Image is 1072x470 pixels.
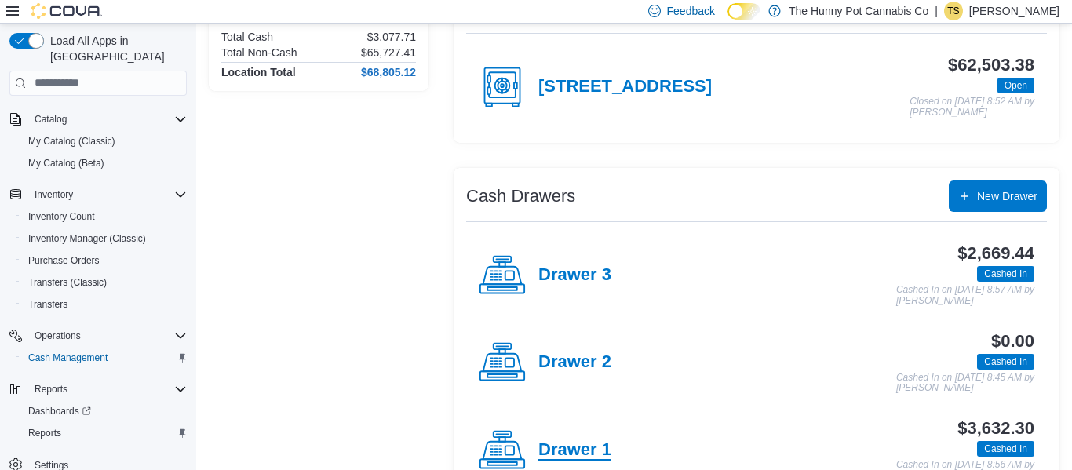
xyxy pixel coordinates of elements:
button: Cash Management [16,347,193,369]
span: Dashboards [22,402,187,421]
button: Inventory [3,184,193,206]
h6: Total Non-Cash [221,46,297,59]
span: Cashed In [984,442,1027,456]
span: Catalog [35,113,67,126]
a: My Catalog (Classic) [22,132,122,151]
span: Cashed In [977,266,1034,282]
button: Transfers (Classic) [16,271,193,293]
button: Reports [3,378,193,400]
button: Inventory Count [16,206,193,228]
span: Catalog [28,110,187,129]
span: Inventory Count [22,207,187,226]
span: Purchase Orders [28,254,100,267]
span: Inventory Count [28,210,95,223]
h3: $62,503.38 [948,56,1034,75]
span: Feedback [667,3,715,19]
button: My Catalog (Classic) [16,130,193,152]
h4: Drawer 3 [538,265,611,286]
a: Purchase Orders [22,251,106,270]
span: Cashed In [977,354,1034,370]
button: Purchase Orders [16,250,193,271]
span: Inventory Manager (Classic) [22,229,187,248]
a: My Catalog (Beta) [22,154,111,173]
span: TS [947,2,959,20]
a: Dashboards [22,402,97,421]
a: Reports [22,424,67,443]
span: Cash Management [28,352,108,364]
h6: Total Cash [221,31,273,43]
h4: $68,805.12 [361,66,416,78]
span: Transfers (Classic) [28,276,107,289]
button: Transfers [16,293,193,315]
span: My Catalog (Beta) [28,157,104,169]
button: Catalog [28,110,73,129]
span: Reports [35,383,67,395]
button: Inventory [28,185,79,204]
h4: Location Total [221,66,296,78]
p: | [935,2,938,20]
span: My Catalog (Classic) [22,132,187,151]
button: My Catalog (Beta) [16,152,193,174]
span: Transfers [28,298,67,311]
button: Inventory Manager (Classic) [16,228,193,250]
p: Cashed In on [DATE] 8:57 AM by [PERSON_NAME] [896,285,1034,306]
button: Reports [28,380,74,399]
span: Reports [28,380,187,399]
span: Transfers (Classic) [22,273,187,292]
span: My Catalog (Beta) [22,154,187,173]
span: Inventory [35,188,73,201]
a: Inventory Manager (Classic) [22,229,152,248]
a: Dashboards [16,400,193,422]
div: Tash Slothouber [944,2,963,20]
img: Cova [31,3,102,19]
span: Cashed In [977,441,1034,457]
h4: [STREET_ADDRESS] [538,77,712,97]
button: Operations [3,325,193,347]
span: Operations [35,330,81,342]
span: Operations [28,326,187,345]
a: Transfers (Classic) [22,273,113,292]
span: Transfers [22,295,187,314]
p: Closed on [DATE] 8:52 AM by [PERSON_NAME] [910,97,1034,118]
span: Open [1005,78,1027,93]
span: Open [997,78,1034,93]
span: Cashed In [984,267,1027,281]
p: [PERSON_NAME] [969,2,1059,20]
a: Transfers [22,295,74,314]
p: The Hunny Pot Cannabis Co [789,2,928,20]
button: Reports [16,422,193,444]
span: Load All Apps in [GEOGRAPHIC_DATA] [44,33,187,64]
span: Cashed In [984,355,1027,369]
span: New Drawer [977,188,1037,204]
h3: Cash Drawers [466,187,575,206]
span: Purchase Orders [22,251,187,270]
span: Inventory Manager (Classic) [28,232,146,245]
p: $3,077.71 [367,31,416,43]
input: Dark Mode [727,3,760,20]
p: $65,727.41 [361,46,416,59]
span: Reports [28,427,61,439]
p: Cashed In on [DATE] 8:45 AM by [PERSON_NAME] [896,373,1034,394]
h3: $2,669.44 [957,244,1034,263]
span: Cash Management [22,348,187,367]
span: Reports [22,424,187,443]
h3: $3,632.30 [957,419,1034,438]
button: Catalog [3,108,193,130]
button: Operations [28,326,87,345]
span: Inventory [28,185,187,204]
span: My Catalog (Classic) [28,135,115,148]
a: Inventory Count [22,207,101,226]
h3: $0.00 [991,332,1034,351]
a: Cash Management [22,348,114,367]
span: Dashboards [28,405,91,417]
h4: Drawer 1 [538,440,611,461]
button: New Drawer [949,180,1047,212]
h4: Drawer 2 [538,352,611,373]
